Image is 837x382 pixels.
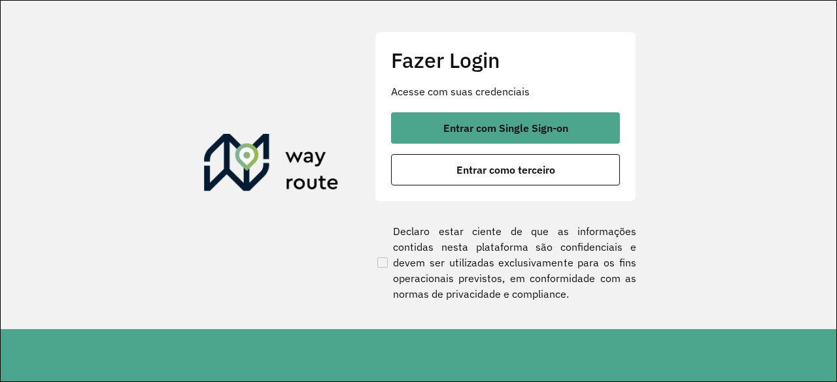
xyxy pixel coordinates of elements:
[391,48,620,72] h2: Fazer Login
[391,154,620,185] button: button
[456,165,555,175] span: Entrar como terceiro
[391,112,620,144] button: button
[204,134,339,197] img: Roteirizador AmbevTech
[391,84,620,99] p: Acesse com suas credenciais
[375,223,636,302] label: Declaro estar ciente de que as informações contidas nesta plataforma são confidenciais e devem se...
[443,123,568,133] span: Entrar com Single Sign-on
